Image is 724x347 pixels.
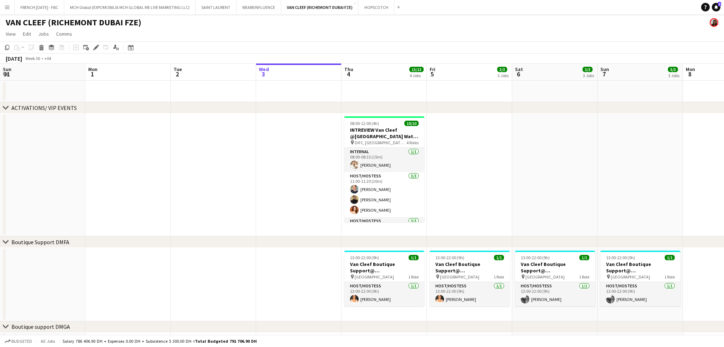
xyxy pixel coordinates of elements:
[344,282,424,306] app-card-role: Host/Hostess1/113:00-22:00 (9h)[PERSON_NAME]
[497,67,507,72] span: 3/3
[430,66,435,72] span: Fri
[20,29,34,39] a: Edit
[350,255,379,260] span: 13:00-22:00 (9h)
[606,255,635,260] span: 13:00-22:00 (9h)
[88,66,98,72] span: Mon
[355,140,406,145] span: DIFC, [GEOGRAPHIC_DATA], Level 23
[3,29,19,39] a: View
[600,282,680,306] app-card-role: Host/Hostess1/113:00-22:00 (9h)[PERSON_NAME]
[579,274,589,280] span: 1 Role
[344,127,424,140] h3: INTREVIEW Van Cleef @[GEOGRAPHIC_DATA] Watch Week 2025
[494,255,504,260] span: 1/1
[15,0,64,14] button: FRENCH [DATE] - FBC
[515,66,523,72] span: Sat
[583,73,594,78] div: 3 Jobs
[710,18,718,27] app-user-avatar: Sara Mendhao
[259,66,269,72] span: Wed
[515,282,595,306] app-card-role: Host/Hostess1/113:00-22:00 (9h)[PERSON_NAME]
[430,251,510,306] app-job-card: 13:00-22:00 (9h)1/1Van Cleef Boutique Support@ [GEOGRAPHIC_DATA] [GEOGRAPHIC_DATA]1 RoleHost/Host...
[6,31,16,37] span: View
[344,66,353,72] span: Thu
[11,323,70,330] div: Boutique support DMGA
[404,121,419,126] span: 10/10
[3,66,11,72] span: Sun
[430,261,510,274] h3: Van Cleef Boutique Support@ [GEOGRAPHIC_DATA]
[600,66,609,72] span: Sun
[494,274,504,280] span: 1 Role
[664,274,675,280] span: 1 Role
[515,261,595,274] h3: Van Cleef Boutique Support@ [GEOGRAPHIC_DATA]
[665,255,675,260] span: 1/1
[685,70,695,78] span: 8
[39,338,56,344] span: All jobs
[498,73,509,78] div: 3 Jobs
[350,121,379,126] span: 08:00-12:00 (4h)
[600,251,680,306] app-job-card: 13:00-22:00 (9h)1/1Van Cleef Boutique Support@ [GEOGRAPHIC_DATA] [GEOGRAPHIC_DATA]1 RoleHost/Host...
[599,70,609,78] span: 7
[712,3,720,11] a: 3
[64,0,196,14] button: MCH Global (EXPOMOBILIA MCH GLOBAL ME LIVE MARKETING LLC)
[430,282,510,306] app-card-role: Host/Hostess1/113:00-22:00 (9h)[PERSON_NAME]
[344,261,424,274] h3: Van Cleef Boutique Support@ [GEOGRAPHIC_DATA]
[196,0,236,14] button: SAINT LAURENT
[343,70,353,78] span: 4
[236,0,281,14] button: WEAREINFLUENCE
[344,172,424,217] app-card-role: Host/Hostess3/311:00-11:20 (20m)[PERSON_NAME][PERSON_NAME][PERSON_NAME]
[281,0,359,14] button: VAN CLEEF (RICHEMONT DUBAI FZE)
[611,274,650,280] span: [GEOGRAPHIC_DATA]
[344,251,424,306] app-job-card: 13:00-22:00 (9h)1/1Van Cleef Boutique Support@ [GEOGRAPHIC_DATA] [GEOGRAPHIC_DATA]1 RoleHost/Host...
[600,261,680,274] h3: Van Cleef Boutique Support@ [GEOGRAPHIC_DATA]
[514,70,523,78] span: 6
[408,274,419,280] span: 1 Role
[668,67,678,72] span: 3/3
[344,217,424,262] app-card-role: Host/Hostess3/3
[440,274,479,280] span: [GEOGRAPHIC_DATA]
[429,70,435,78] span: 5
[6,55,22,62] div: [DATE]
[583,67,593,72] span: 3/3
[668,73,679,78] div: 3 Jobs
[56,31,72,37] span: Comms
[521,255,550,260] span: 13:00-22:00 (9h)
[359,0,394,14] button: HOPSCOTCH
[87,70,98,78] span: 1
[4,337,33,345] button: Budgeted
[195,338,257,344] span: Total Budgeted 791 706.90 DH
[173,70,182,78] span: 2
[409,67,424,72] span: 13/13
[63,338,257,344] div: Salary 786 406.90 DH + Expenses 0.00 DH + Subsistence 5 300.00 DH =
[515,251,595,306] app-job-card: 13:00-22:00 (9h)1/1Van Cleef Boutique Support@ [GEOGRAPHIC_DATA] [GEOGRAPHIC_DATA]1 RoleHost/Host...
[525,274,565,280] span: [GEOGRAPHIC_DATA]
[23,31,31,37] span: Edit
[435,255,464,260] span: 13:00-22:00 (9h)
[11,238,69,246] div: Boutique Support DMFA
[344,116,424,222] app-job-card: 08:00-12:00 (4h)10/10INTREVIEW Van Cleef @[GEOGRAPHIC_DATA] Watch Week 2025 DIFC, [GEOGRAPHIC_DAT...
[355,274,394,280] span: [GEOGRAPHIC_DATA]
[409,255,419,260] span: 1/1
[718,2,721,6] span: 3
[6,17,141,28] h1: VAN CLEEF (RICHEMONT DUBAI FZE)
[11,104,77,111] div: ACTIVATIONS/ VIP EVENTS
[579,255,589,260] span: 1/1
[344,148,424,172] app-card-role: Internal1/108:00-08:15 (15m)[PERSON_NAME]
[53,29,75,39] a: Comms
[406,140,419,145] span: 4 Roles
[24,56,41,61] span: Week 36
[38,31,49,37] span: Jobs
[2,70,11,78] span: 31
[686,66,695,72] span: Mon
[174,66,182,72] span: Tue
[11,339,32,344] span: Budgeted
[44,56,51,61] div: +04
[410,73,423,78] div: 4 Jobs
[258,70,269,78] span: 3
[35,29,52,39] a: Jobs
